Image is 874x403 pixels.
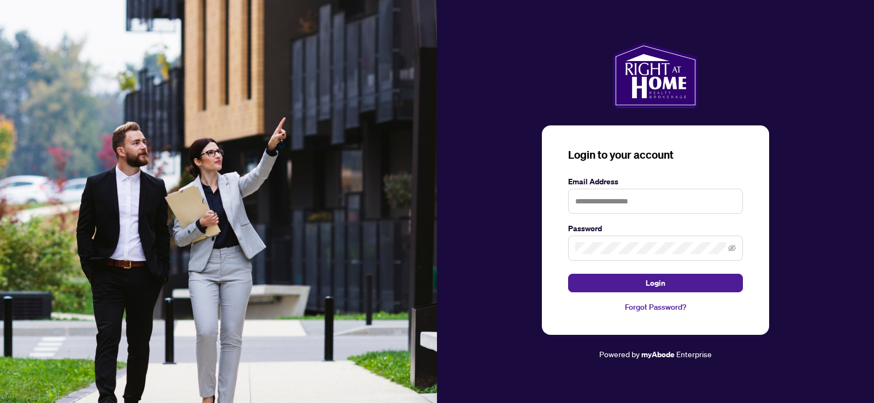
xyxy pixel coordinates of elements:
a: Forgot Password? [568,301,743,313]
img: ma-logo [613,43,698,108]
h3: Login to your account [568,147,743,163]
span: Login [646,274,665,292]
span: eye-invisible [728,244,736,252]
button: Login [568,274,743,292]
label: Password [568,222,743,234]
label: Email Address [568,176,743,188]
span: Powered by [599,349,640,359]
a: myAbode [641,348,675,360]
span: Enterprise [676,349,712,359]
